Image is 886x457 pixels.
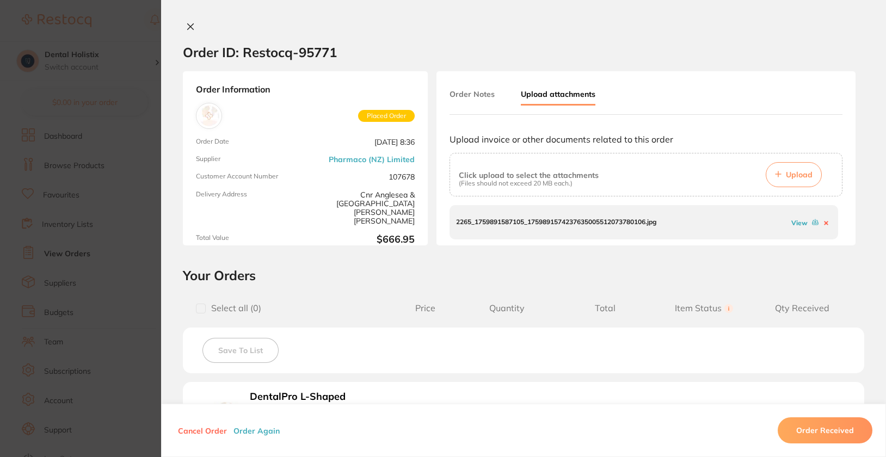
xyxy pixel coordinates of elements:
h2: Order ID: Restocq- 95771 [183,44,337,60]
button: Upload attachments [521,84,595,106]
p: 2265_1759891587105_1759891574237635005512073780106.jpg [456,218,656,226]
b: DentalPro L-Shaped Interdental Brushes (10 pack) box of 6 [250,391,373,425]
h2: Your Orders [183,267,864,283]
span: Customer Account Number [196,172,301,181]
span: Item Status [655,303,753,313]
span: Upload [786,170,813,180]
strong: Order Information [196,84,415,94]
span: Total Value [196,234,301,245]
span: Qty Received [753,303,851,313]
span: Price [392,303,458,313]
button: Upload [766,162,822,187]
a: Pharmaco (NZ) Limited [329,155,415,164]
span: Cnr Anglesea & [GEOGRAPHIC_DATA][PERSON_NAME][PERSON_NAME] [310,190,415,225]
button: Save To List [202,338,279,363]
img: Pharmaco (NZ) Limited [199,106,219,126]
p: Click upload to select the attachments [459,171,599,180]
a: View [791,219,808,227]
span: Placed Order [358,110,415,122]
span: Order Date [196,138,301,146]
button: DentalPro L-Shaped Interdental Brushes (10 pack) box of 6 Product Code: DENL10P1SSS [247,391,376,440]
span: Delivery Address [196,190,301,225]
span: Select all ( 0 ) [206,303,261,313]
button: Order Notes [450,84,495,104]
button: Order Again [230,425,283,435]
span: Quantity [458,303,557,313]
button: Cancel Order [175,425,230,435]
b: $666.95 [310,234,415,245]
p: (Files should not exceed 20 MB each.) [459,180,599,187]
span: Supplier [196,155,301,164]
span: 107678 [310,172,415,181]
p: Upload invoice or other documents related to this order [450,134,842,144]
span: Total [556,303,655,313]
button: Order Received [778,417,872,443]
span: [DATE] 8:36 [310,138,415,146]
img: DentalPro L-Shaped Interdental Brushes (10 pack) box of 6 [214,402,238,427]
